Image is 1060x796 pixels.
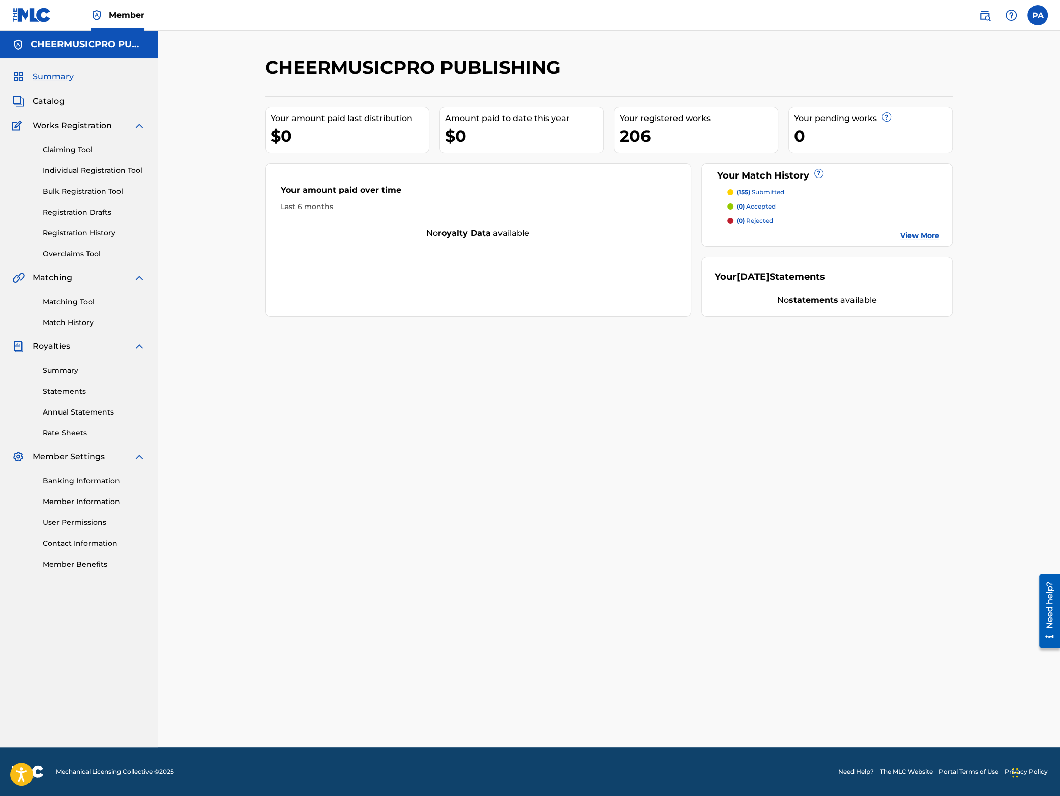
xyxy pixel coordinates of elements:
[715,294,940,306] div: No available
[12,120,25,132] img: Works Registration
[794,112,952,125] div: Your pending works
[12,451,24,463] img: Member Settings
[1012,757,1018,788] div: Drag
[133,120,145,132] img: expand
[939,767,998,776] a: Portal Terms of Use
[12,95,65,107] a: CatalogCatalog
[12,8,51,22] img: MLC Logo
[33,451,105,463] span: Member Settings
[265,56,566,79] h2: CHEERMUSICPRO PUBLISHING
[133,451,145,463] img: expand
[12,39,24,51] img: Accounts
[979,9,991,21] img: search
[1027,5,1048,25] div: User Menu
[727,202,940,211] a: (0) accepted
[33,340,70,352] span: Royalties
[109,9,144,21] span: Member
[43,228,145,239] a: Registration History
[271,125,429,148] div: $0
[33,120,112,132] span: Works Registration
[737,202,745,210] span: (0)
[1005,767,1048,776] a: Privacy Policy
[43,249,145,259] a: Overclaims Tool
[715,270,825,284] div: Your Statements
[900,230,939,241] a: View More
[43,386,145,397] a: Statements
[1032,569,1060,654] iframe: Resource Center
[56,767,174,776] span: Mechanical Licensing Collective © 2025
[43,496,145,507] a: Member Information
[12,272,25,284] img: Matching
[271,112,429,125] div: Your amount paid last distribution
[43,186,145,197] a: Bulk Registration Tool
[33,95,65,107] span: Catalog
[43,297,145,307] a: Matching Tool
[43,428,145,438] a: Rate Sheets
[882,113,891,121] span: ?
[880,767,933,776] a: The MLC Website
[12,95,24,107] img: Catalog
[1005,9,1017,21] img: help
[620,125,778,148] div: 206
[794,125,952,148] div: 0
[737,271,770,282] span: [DATE]
[620,112,778,125] div: Your registered works
[737,188,750,196] span: (155)
[12,340,24,352] img: Royalties
[737,217,745,224] span: (0)
[838,767,874,776] a: Need Help?
[91,9,103,21] img: Top Rightsholder
[43,476,145,486] a: Banking Information
[438,228,491,238] strong: royalty data
[281,201,675,212] div: Last 6 months
[975,5,995,25] a: Public Search
[727,188,940,197] a: (155) submitted
[43,559,145,570] a: Member Benefits
[1001,5,1021,25] div: Help
[737,216,773,225] p: rejected
[33,71,74,83] span: Summary
[133,272,145,284] img: expand
[43,317,145,328] a: Match History
[12,71,74,83] a: SummarySummary
[31,39,145,50] h5: CHEERMUSICPRO PUBLISHING
[445,125,603,148] div: $0
[43,538,145,549] a: Contact Information
[737,202,776,211] p: accepted
[445,112,603,125] div: Amount paid to date this year
[12,765,44,778] img: logo
[281,184,675,201] div: Your amount paid over time
[43,517,145,528] a: User Permissions
[43,207,145,218] a: Registration Drafts
[12,71,24,83] img: Summary
[33,272,72,284] span: Matching
[737,188,784,197] p: submitted
[43,407,145,418] a: Annual Statements
[43,365,145,376] a: Summary
[727,216,940,225] a: (0) rejected
[43,165,145,176] a: Individual Registration Tool
[43,144,145,155] a: Claiming Tool
[133,340,145,352] img: expand
[789,295,838,305] strong: statements
[715,169,940,183] div: Your Match History
[1009,747,1060,796] iframe: Chat Widget
[266,227,691,240] div: No available
[815,169,823,178] span: ?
